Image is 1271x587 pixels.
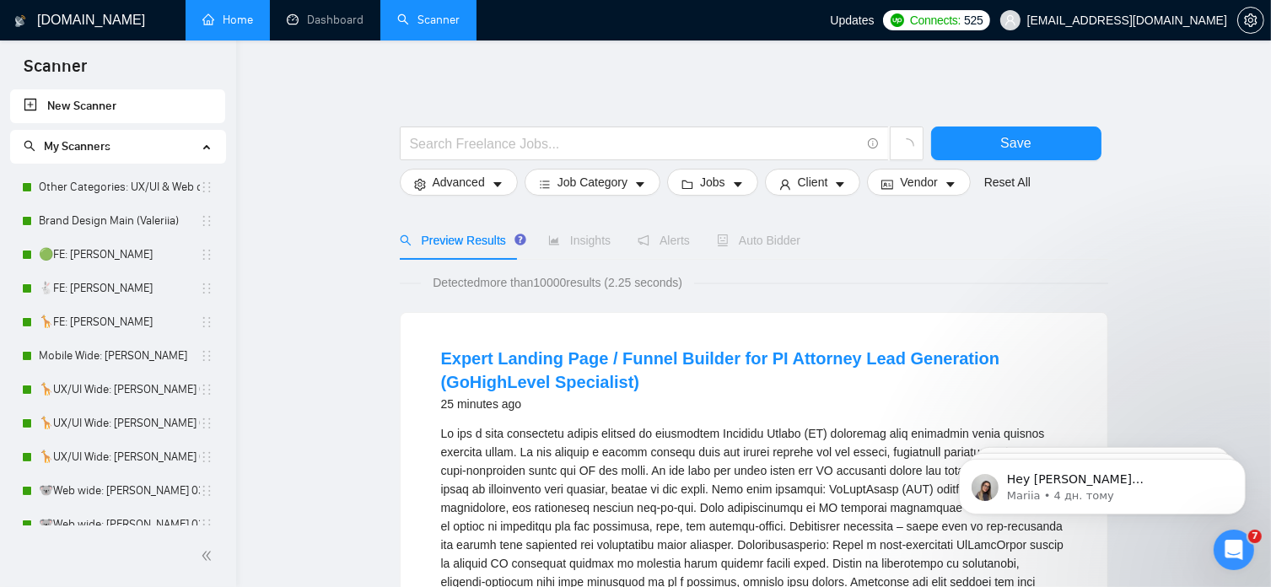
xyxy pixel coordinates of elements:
[200,450,213,464] span: holder
[1237,7,1264,34] button: setting
[900,173,937,191] span: Vendor
[10,170,225,204] li: Other Categories: UX/UI & Web design Vlad
[400,169,518,196] button: settingAdvancedcaret-down
[984,173,1031,191] a: Reset All
[400,234,521,247] span: Preview Results
[10,440,225,474] li: 🦒UX/UI Wide: Vlad 03/07 quest
[10,407,225,440] li: 🦒UX/UI Wide: Vlad 03/07 portfolio
[891,13,904,27] img: upwork-logo.png
[681,178,693,191] span: folder
[634,178,646,191] span: caret-down
[39,407,200,440] a: 🦒UX/UI Wide: [PERSON_NAME] 03/07 portfolio
[779,178,791,191] span: user
[24,140,35,152] span: search
[525,169,660,196] button: barsJob Categorycaret-down
[964,11,983,30] span: 525
[717,234,800,247] span: Auto Bidder
[14,8,26,35] img: logo
[513,232,528,247] div: Tooltip anchor
[39,440,200,474] a: 🦒UX/UI Wide: [PERSON_NAME] 03/07 quest
[39,373,200,407] a: 🦒UX/UI Wide: [PERSON_NAME] 03/07 old
[39,339,200,373] a: Mobile Wide: [PERSON_NAME]
[200,180,213,194] span: holder
[798,173,828,191] span: Client
[548,234,611,247] span: Insights
[39,508,200,541] a: 🐨Web wide: [PERSON_NAME] 03/07 bid in range
[868,138,879,149] span: info-circle
[667,169,758,196] button: folderJobscaret-down
[1238,13,1263,27] span: setting
[433,173,485,191] span: Advanced
[39,474,200,508] a: 🐨Web wide: [PERSON_NAME] 03/07 old але перест на веб проф
[557,173,627,191] span: Job Category
[39,272,200,305] a: 🐇FE: [PERSON_NAME]
[10,238,225,272] li: 🟢FE: Roman
[201,547,218,564] span: double-left
[24,89,212,123] a: New Scanner
[910,11,961,30] span: Connects:
[10,54,100,89] span: Scanner
[400,234,412,246] span: search
[39,204,200,238] a: Brand Design Main (Valeriia)
[397,13,460,27] a: searchScanner
[441,349,1000,391] a: Expert Landing Page / Funnel Builder for PI Attorney Lead Generation (GoHighLevel Specialist)
[834,178,846,191] span: caret-down
[830,13,874,27] span: Updates
[200,349,213,363] span: holder
[1000,132,1031,153] span: Save
[638,234,690,247] span: Alerts
[10,89,225,123] li: New Scanner
[539,178,551,191] span: bars
[200,214,213,228] span: holder
[1004,14,1016,26] span: user
[10,204,225,238] li: Brand Design Main (Valeriia)
[867,169,970,196] button: idcardVendorcaret-down
[700,173,725,191] span: Jobs
[1248,530,1262,543] span: 7
[10,305,225,339] li: 🦒FE: Roman
[1214,530,1254,570] iframe: Intercom live chat
[200,518,213,531] span: holder
[732,178,744,191] span: caret-down
[200,315,213,329] span: holder
[10,508,225,541] li: 🐨Web wide: Vlad 03/07 bid in range
[638,234,649,246] span: notification
[717,234,729,246] span: robot
[200,484,213,498] span: holder
[39,305,200,339] a: 🦒FE: [PERSON_NAME]
[414,178,426,191] span: setting
[10,474,225,508] li: 🐨Web wide: Vlad 03/07 old але перест на веб проф
[10,272,225,305] li: 🐇FE: Roman
[945,178,956,191] span: caret-down
[39,170,200,204] a: Other Categories: UX/UI & Web design [PERSON_NAME]
[200,282,213,295] span: holder
[200,248,213,261] span: holder
[200,417,213,430] span: holder
[931,127,1101,160] button: Save
[200,383,213,396] span: holder
[765,169,861,196] button: userClientcaret-down
[492,178,504,191] span: caret-down
[548,234,560,246] span: area-chart
[10,339,225,373] li: Mobile Wide: Vlad
[1237,13,1264,27] a: setting
[24,139,110,153] span: My Scanners
[881,178,893,191] span: idcard
[39,238,200,272] a: 🟢FE: [PERSON_NAME]
[899,138,914,153] span: loading
[10,373,225,407] li: 🦒UX/UI Wide: Vlad 03/07 old
[934,423,1271,541] iframe: Intercom notifications повідомлення
[287,13,364,27] a: dashboardDashboard
[421,273,694,292] span: Detected more than 10000 results (2.25 seconds)
[410,133,860,154] input: Search Freelance Jobs...
[44,139,110,153] span: My Scanners
[441,394,1067,414] div: 25 minutes ago
[202,13,253,27] a: homeHome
